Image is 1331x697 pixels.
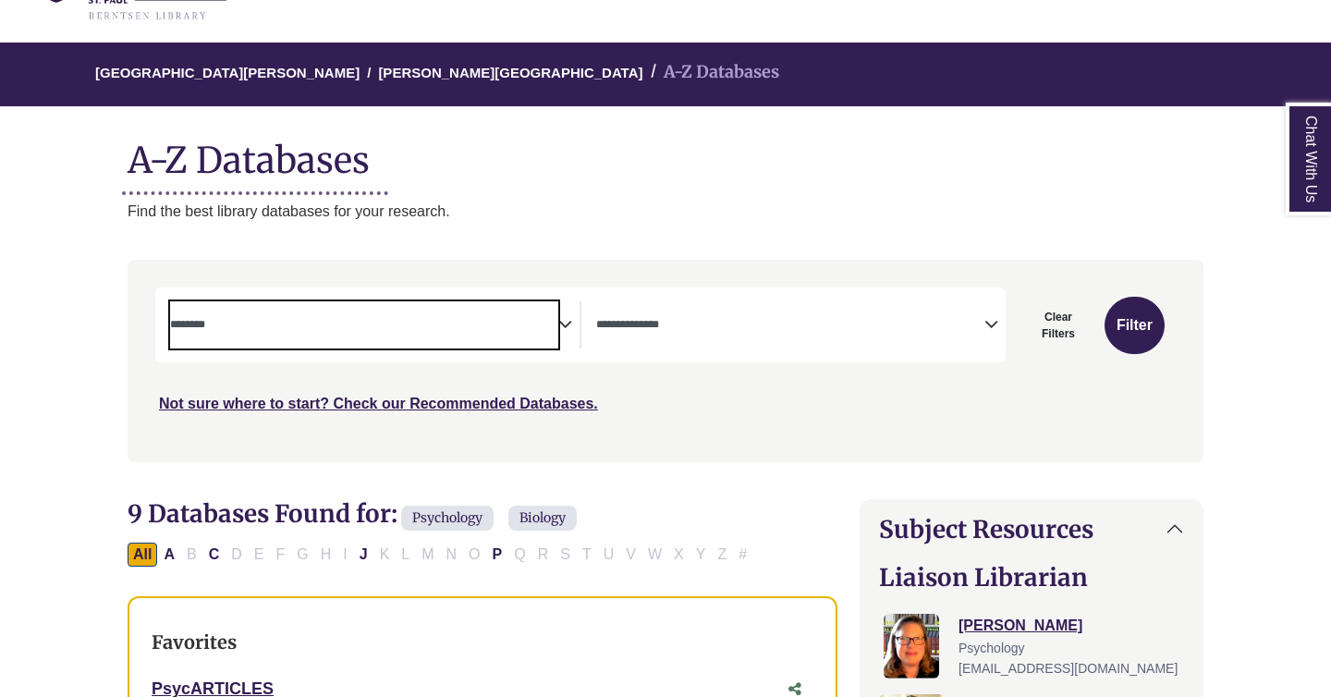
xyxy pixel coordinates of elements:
nav: breadcrumb [128,43,1203,106]
a: [GEOGRAPHIC_DATA][PERSON_NAME] [95,62,360,80]
p: Find the best library databases for your research. [128,200,1203,224]
li: A-Z Databases [643,59,779,86]
a: [PERSON_NAME][GEOGRAPHIC_DATA] [378,62,642,80]
h1: A-Z Databases [128,125,1203,181]
div: Alpha-list to filter by first letter of database name [128,545,754,561]
nav: Search filters [128,260,1203,461]
a: [PERSON_NAME] [959,618,1082,633]
span: Biology [508,506,577,531]
span: [EMAIL_ADDRESS][DOMAIN_NAME] [959,661,1178,676]
span: Psychology [401,506,494,531]
span: Psychology [959,641,1025,655]
button: Submit for Search Results [1105,297,1165,354]
textarea: Search [596,319,984,334]
img: Jessica Moore [884,614,939,679]
button: Filter Results P [487,543,508,567]
button: Subject Resources [861,500,1203,558]
h3: Favorites [152,631,813,654]
h2: Liaison Librarian [879,563,1184,592]
button: Clear Filters [1017,297,1100,354]
button: Filter Results A [158,543,180,567]
button: Filter Results J [354,543,373,567]
span: 9 Databases Found for: [128,498,397,529]
button: Filter Results C [203,543,226,567]
a: Not sure where to start? Check our Recommended Databases. [159,396,598,411]
button: All [128,543,157,567]
textarea: Search [170,319,558,334]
